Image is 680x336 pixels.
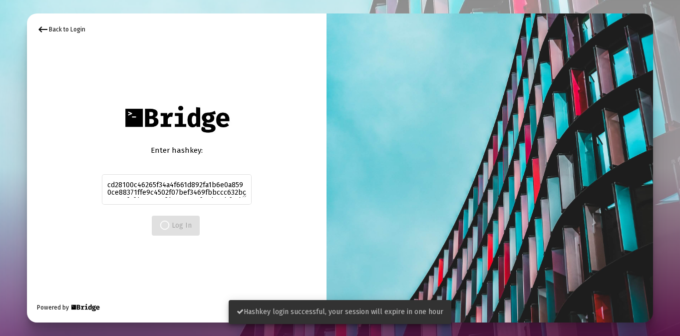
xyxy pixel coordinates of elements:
[102,145,252,155] div: Enter hashkey:
[37,303,100,313] div: Powered by
[37,23,85,35] div: Back to Login
[237,308,443,316] span: Hashkey login successful, your session will expire in one hour
[70,303,100,313] img: Bridge Financial Technology Logo
[120,100,234,138] img: Bridge Financial Technology Logo
[37,23,49,35] mat-icon: keyboard_backspace
[160,221,192,230] span: Log In
[152,216,200,236] button: Log In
